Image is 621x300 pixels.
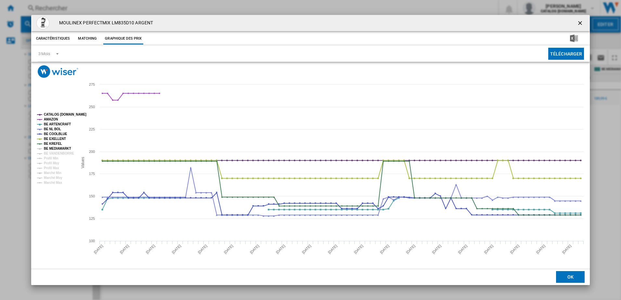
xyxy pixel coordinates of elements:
[44,171,61,175] tspan: Marché Min
[574,17,587,30] button: getI18NText('BUTTONS.CLOSE_DIALOG')
[89,217,95,220] tspan: 125
[570,34,578,42] img: excel-24x24.png
[457,244,468,255] tspan: [DATE]
[89,150,95,154] tspan: 200
[483,244,494,255] tspan: [DATE]
[249,244,260,255] tspan: [DATE]
[44,166,59,170] tspan: Profil Max
[44,127,61,131] tspan: BE NL BOL
[509,244,520,255] tspan: [DATE]
[327,244,338,255] tspan: [DATE]
[44,132,67,136] tspan: BE COOLBLUE
[145,244,156,255] tspan: [DATE]
[379,244,390,255] tspan: [DATE]
[577,20,585,28] ng-md-icon: getI18NText('BUTTONS.CLOSE_DIALOG')
[223,244,234,255] tspan: [DATE]
[44,161,59,165] tspan: Profil Moy
[171,244,182,255] tspan: [DATE]
[44,137,66,141] tspan: BE EXELLENT
[89,172,95,176] tspan: 175
[34,33,72,44] button: Caractéristiques
[556,271,585,283] button: OK
[36,17,49,30] img: 99348918_2110829584.jpg
[119,244,130,255] tspan: [DATE]
[561,244,572,255] tspan: [DATE]
[44,122,71,126] tspan: BE ARTENCRAFT
[44,118,58,121] tspan: AMAZON
[44,176,62,180] tspan: Marché Moy
[89,105,95,109] tspan: 250
[93,244,104,255] tspan: [DATE]
[38,51,50,56] div: 3 Mois
[405,244,416,255] tspan: [DATE]
[81,157,85,169] tspan: Values
[89,194,95,198] tspan: 150
[44,152,74,155] tspan: BE VANDENBORRE
[56,20,153,26] h4: MOULINEX PERFECTMIX LM835D10 ARGENT
[44,181,62,184] tspan: Marché Max
[38,65,78,78] img: logo_wiser_300x94.png
[560,33,588,44] button: Télécharger au format Excel
[548,48,584,60] button: Télécharger
[89,239,95,243] tspan: 100
[44,147,71,150] tspan: BE MEDIAMARKT
[275,244,286,255] tspan: [DATE]
[103,33,143,44] button: Graphique des prix
[44,142,62,145] tspan: BE KREFEL
[44,113,86,116] tspan: CATALOG [DOMAIN_NAME]
[31,15,590,285] md-dialog: Product popup
[197,244,208,255] tspan: [DATE]
[301,244,312,255] tspan: [DATE]
[89,127,95,131] tspan: 225
[44,156,58,160] tspan: Profil Min
[431,244,442,255] tspan: [DATE]
[73,33,102,44] button: Matching
[353,244,364,255] tspan: [DATE]
[535,244,546,255] tspan: [DATE]
[89,82,95,86] tspan: 275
